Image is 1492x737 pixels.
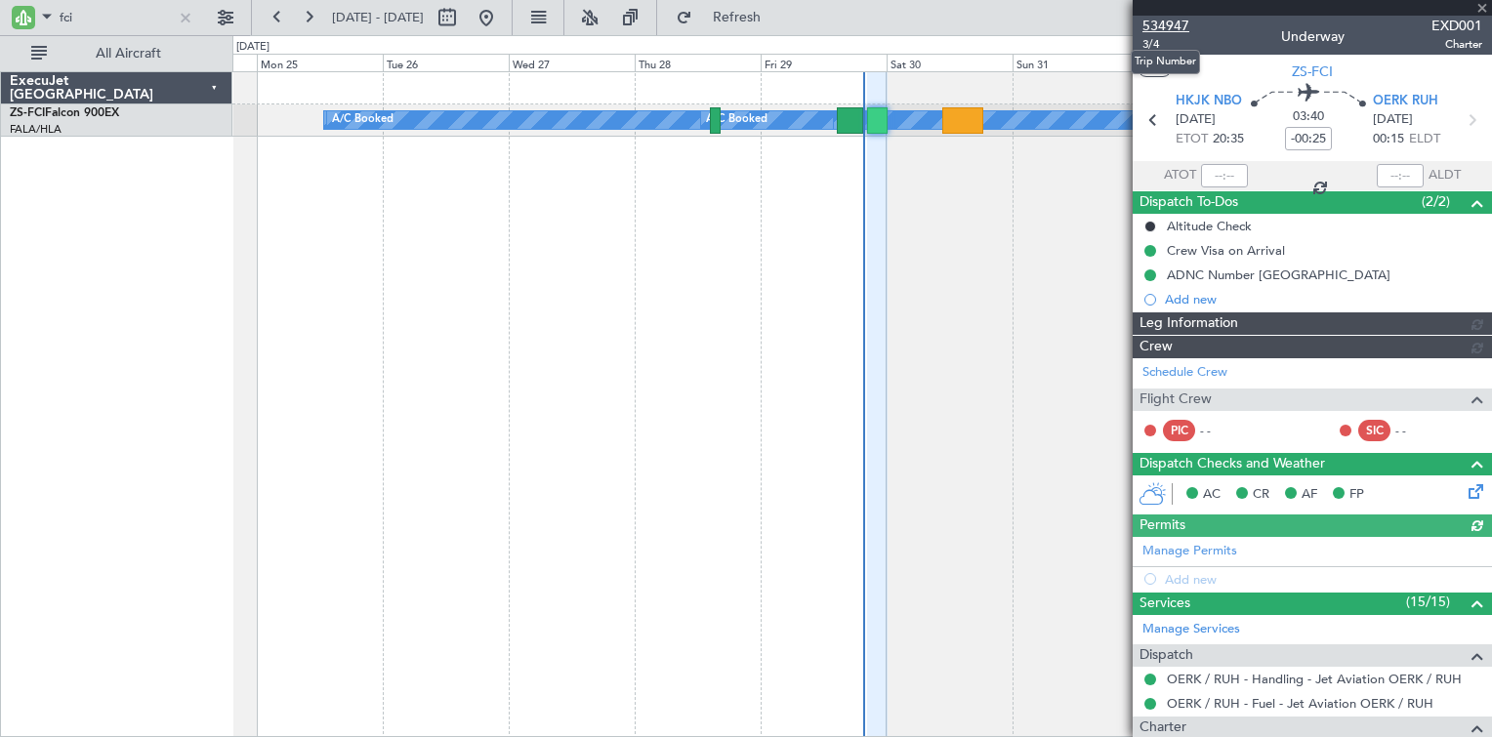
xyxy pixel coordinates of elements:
span: ATOT [1164,166,1196,185]
a: FALA/HLA [10,122,62,137]
span: FP [1349,485,1364,505]
div: Sun 31 [1013,54,1139,71]
div: ADNC Number [GEOGRAPHIC_DATA] [1167,266,1390,283]
div: A/C Booked [332,105,394,135]
span: Refresh [696,11,778,24]
span: 00:15 [1373,130,1404,149]
span: (15/15) [1406,592,1450,612]
span: ELDT [1409,130,1440,149]
span: 534947 [1142,16,1189,36]
span: 20:35 [1213,130,1244,149]
span: Dispatch Checks and Weather [1140,453,1325,475]
div: Wed 27 [509,54,635,71]
span: ZS-FCI [1292,61,1333,82]
span: ALDT [1429,166,1461,185]
div: Trip Number [1131,50,1200,74]
span: AC [1203,485,1221,505]
div: Add new [1165,291,1482,307]
span: HKJK NBO [1176,92,1242,111]
div: A/C Booked [706,105,767,135]
div: [DATE] [236,39,269,56]
span: ETOT [1176,130,1208,149]
span: EXD001 [1431,16,1482,36]
div: Altitude Check [1167,218,1252,234]
span: (2/2) [1422,191,1450,212]
div: Thu 28 [635,54,761,71]
div: Fri 29 [761,54,887,71]
a: OERK / RUH - Handling - Jet Aviation OERK / RUH [1167,671,1462,687]
a: OERK / RUH - Fuel - Jet Aviation OERK / RUH [1167,695,1433,712]
button: All Aircraft [21,38,212,69]
div: Underway [1281,26,1345,47]
a: Manage Services [1142,620,1240,639]
span: All Aircraft [51,47,206,61]
span: Dispatch To-Dos [1140,191,1238,214]
span: [DATE] - [DATE] [332,9,424,26]
input: A/C (Reg. or Type) [60,3,172,32]
span: AF [1302,485,1317,505]
div: Tue 26 [383,54,509,71]
span: [DATE] [1373,110,1413,130]
span: [DATE] [1176,110,1216,130]
span: Services [1140,593,1190,615]
span: OERK RUH [1373,92,1438,111]
a: ZS-FCIFalcon 900EX [10,107,119,119]
span: Dispatch [1140,644,1193,667]
span: CR [1253,485,1269,505]
div: Mon 25 [257,54,383,71]
div: Sat 30 [887,54,1013,71]
span: Charter [1431,36,1482,53]
span: ZS-FCI [10,107,45,119]
span: 03:40 [1293,107,1324,127]
button: Refresh [667,2,784,33]
div: Crew Visa on Arrival [1167,242,1285,259]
